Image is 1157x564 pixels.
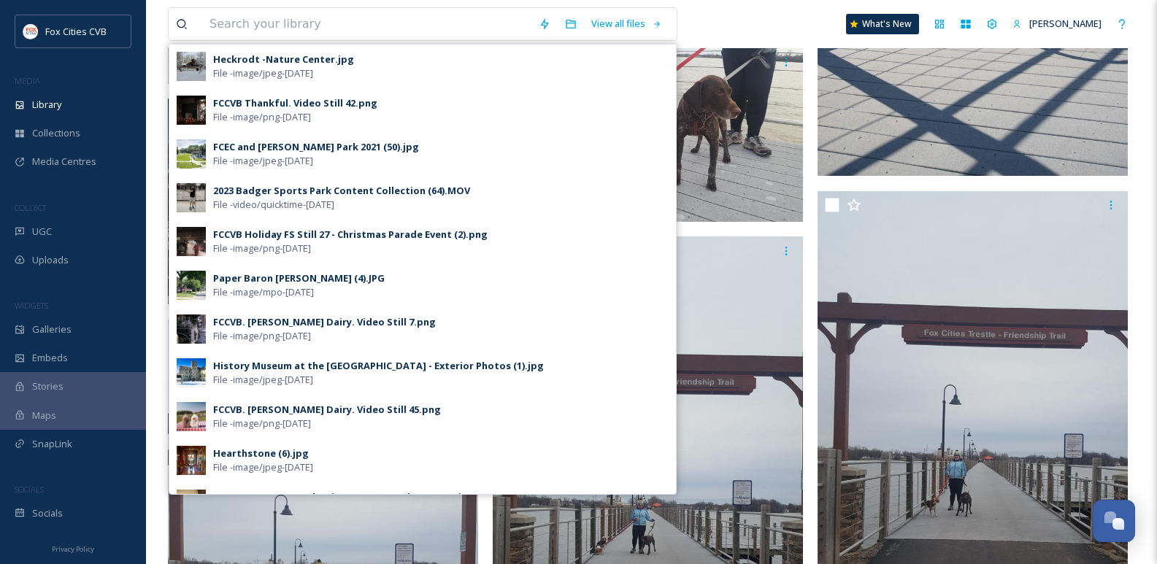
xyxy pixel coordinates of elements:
span: File - image/jpeg - [DATE] [213,66,313,80]
img: 6c8cb526-cc46-4c00-ba92-b6b40de4b035.jpg [177,96,206,125]
img: fa797736-d67d-4547-a718-283b4d32fbc9.jpg [177,402,206,431]
div: Hearthstone (6).jpg [213,447,309,460]
div: [PERSON_NAME] Earth Science Museum Photos (25).jpg [213,490,474,504]
div: FCCVB. [PERSON_NAME] Dairy. Video Still 7.png [213,315,436,329]
span: File - image/jpeg - [DATE] [213,373,313,387]
input: Search your library [202,8,531,40]
img: 73af8a26-6fbb-4450-a636-09294a17464c.jpg [177,271,206,300]
div: Heckrodt -Nature Center.jpg [213,53,354,66]
span: SnapLink [32,437,72,451]
img: 06cd58d5-3565-40e3-9ce5-3445a3f24d31.jpg [177,227,206,256]
span: SOCIALS [15,484,44,495]
span: Media Centres [32,155,96,169]
span: MEDIA [15,75,40,86]
img: Loop the Lake - Trestle Trail (23).jpg [168,98,478,305]
span: File - image/png - [DATE] [213,417,311,430]
div: 2023 Badger Sports Park Content Collection (64).MOV [213,184,470,198]
img: abe049f8-5848-4c5a-bd45-7e7e782a5372.jpg [177,183,206,212]
img: 77f97dc4-0eca-4ca9-a6fb-75dff79da9e8.jpg [177,139,206,169]
img: images.png [23,24,38,39]
span: UGC [32,225,52,239]
img: 8715ecf6-8724-4c01-adbe-5ab48f56b260.jpg [177,358,206,387]
div: FCEC and [PERSON_NAME] Park 2021 (50).jpg [213,140,419,154]
span: File - video/quicktime - [DATE] [213,198,334,212]
div: FCCVB Holiday FS Still 27 - Christmas Parade Event (2).png [213,228,488,242]
a: What's New [846,14,919,34]
div: FCCVB. [PERSON_NAME] Dairy. Video Still 45.png [213,403,441,417]
span: Stories [32,379,64,393]
a: View all files [584,9,669,38]
img: 1f19157f-e84b-45cc-983b-b0d70358a1a1.jpg [177,314,206,344]
span: Socials [32,506,63,520]
span: Maps [32,409,56,422]
img: 02eadf51-a892-4646-9376-67bd7ef52da2.jpg [177,490,206,519]
span: [PERSON_NAME] [1029,17,1102,30]
a: Privacy Policy [52,539,94,557]
div: History Museum at the [GEOGRAPHIC_DATA] - Exterior Photos (1).jpg [213,359,544,373]
button: Open Chat [1093,500,1135,542]
span: File - image/png - [DATE] [213,242,311,255]
img: f85c2177-195a-4b38-9fb1-b6cc9149e695.jpg [177,446,206,475]
a: [PERSON_NAME] [1005,9,1109,38]
div: Paper Baron [PERSON_NAME] (4).JPG [213,271,385,285]
div: FCCVB Thankful. Video Still 42.png [213,96,377,110]
span: File - image/png - [DATE] [213,110,311,124]
span: File - image/jpeg - [DATE] [213,460,313,474]
span: Collections [32,126,80,140]
span: File - image/mpo - [DATE] [213,285,314,299]
span: Uploads [32,253,69,267]
span: File - image/png - [DATE] [213,329,311,343]
span: WIDGETS [15,300,48,311]
span: Embeds [32,351,68,365]
img: eeb3b103-4c93-4f9b-8e5e-8e2402922127.jpg [177,52,206,81]
span: Fox Cities CVB [45,25,107,38]
span: COLLECT [15,202,46,213]
span: File - image/jpeg - [DATE] [213,154,313,168]
span: Privacy Policy [52,544,94,554]
span: Galleries [32,322,72,336]
span: Library [32,98,61,112]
